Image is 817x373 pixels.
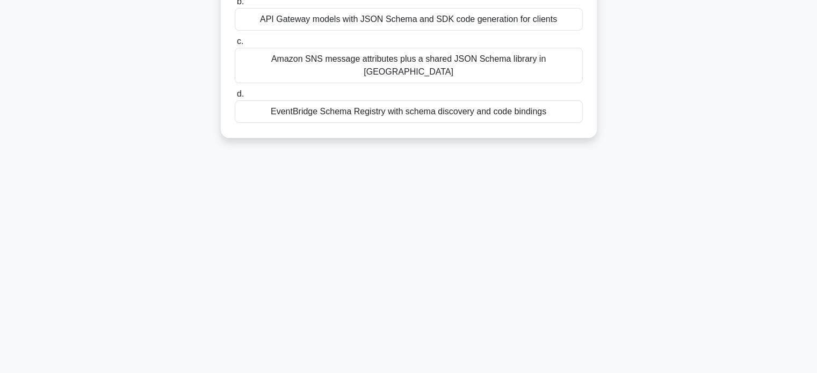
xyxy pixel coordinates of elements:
[237,89,244,98] span: d.
[235,100,583,123] div: EventBridge Schema Registry with schema discovery and code bindings
[235,48,583,83] div: Amazon SNS message attributes plus a shared JSON Schema library in [GEOGRAPHIC_DATA]
[235,8,583,31] div: API Gateway models with JSON Schema and SDK code generation for clients
[237,36,243,46] span: c.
